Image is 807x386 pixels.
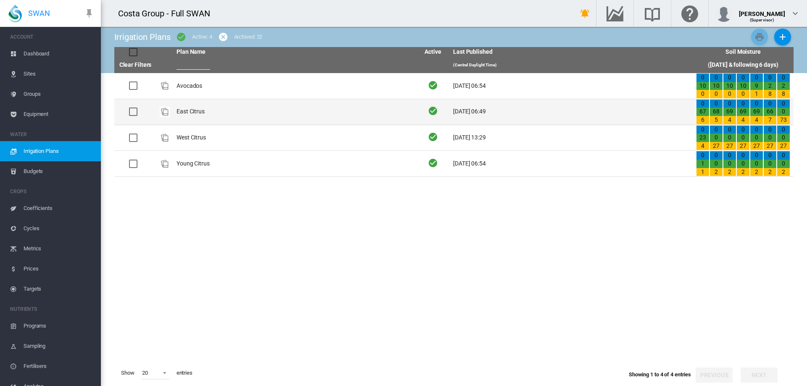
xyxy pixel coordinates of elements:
[696,126,709,134] div: 0
[696,90,709,98] div: 0
[696,151,709,160] div: 0
[450,99,693,125] td: [DATE] 06:49
[160,159,170,169] div: Plan Id: 21987
[750,151,763,160] div: 0
[723,134,736,142] div: 0
[737,108,749,116] div: 69
[192,33,212,41] div: Active: 4
[696,168,709,176] div: 1
[750,100,763,108] div: 0
[777,116,790,124] div: 73
[737,151,749,160] div: 0
[777,74,790,82] div: 0
[693,125,794,151] td: 0 23 4 0 0 27 0 0 27 0 0 27 0 0 27 0 0 27 0 0 27
[777,168,790,176] div: 2
[710,90,723,98] div: 0
[774,29,791,45] button: Add New Plan
[723,116,736,124] div: 4
[450,73,693,99] td: [DATE] 06:54
[750,74,763,82] div: 0
[723,74,736,82] div: 0
[739,6,785,15] div: [PERSON_NAME]
[693,151,794,176] td: 0 1 1 0 0 2 0 0 2 0 0 2 0 0 2 0 0 2 0 0 2
[750,134,763,142] div: 0
[173,151,416,176] td: Young Citrus
[710,151,723,160] div: 0
[710,82,723,90] div: 10
[764,168,776,176] div: 2
[777,82,790,90] div: 2
[750,126,763,134] div: 0
[777,108,790,116] div: 0
[234,33,263,41] div: Archived: 22
[710,126,723,134] div: 0
[710,168,723,176] div: 2
[176,32,186,42] md-icon: icon-checkbox-marked-circle
[777,142,790,150] div: 27
[754,32,765,42] md-icon: icon-printer
[24,218,94,239] span: Cycles
[696,108,709,116] div: 67
[764,100,776,108] div: 0
[24,316,94,336] span: Programs
[693,73,794,99] td: 0 10 0 0 10 0 0 10 0 0 10 0 0 9 1 0 2 8 0 2 8
[173,366,196,380] span: entries
[160,133,170,143] div: Plan Id: 21984
[84,8,94,18] md-icon: icon-pin
[710,160,723,168] div: 0
[696,368,733,383] button: Previous
[764,160,776,168] div: 0
[741,368,778,383] button: Next
[764,90,776,98] div: 8
[723,82,736,90] div: 10
[577,5,593,22] button: icon-bell-ring
[737,126,749,134] div: 0
[160,81,170,91] img: product-image-placeholder.png
[764,126,776,134] div: 0
[160,107,170,117] div: Plan Id: 21981
[723,100,736,108] div: 0
[723,151,736,160] div: 0
[710,116,723,124] div: 5
[751,29,768,45] button: Print Irrigation Plans
[173,73,416,99] td: Avocados
[696,134,709,142] div: 23
[10,302,94,316] span: NUTRIENTS
[750,160,763,168] div: 0
[696,142,709,150] div: 4
[24,259,94,279] span: Prices
[24,239,94,259] span: Metrics
[764,116,776,124] div: 7
[450,151,693,176] td: [DATE] 06:54
[778,32,788,42] md-icon: icon-plus
[777,160,790,168] div: 0
[710,142,723,150] div: 27
[737,90,749,98] div: 0
[737,142,749,150] div: 27
[777,134,790,142] div: 0
[160,107,170,117] img: product-image-placeholder.png
[723,108,736,116] div: 69
[142,370,148,376] div: 20
[114,31,170,43] div: Irrigation Plans
[764,151,776,160] div: 0
[696,160,709,168] div: 1
[605,8,625,18] md-icon: Go to the Data Hub
[580,8,590,18] md-icon: icon-bell-ring
[218,32,228,42] md-icon: icon-cancel
[696,82,709,90] div: 10
[24,161,94,181] span: Budgets
[173,47,416,57] th: Plan Name
[450,125,693,151] td: [DATE] 13:29
[750,82,763,90] div: 9
[696,100,709,108] div: 0
[8,5,22,22] img: SWAN-Landscape-Logo-Colour-drop.png
[723,126,736,134] div: 0
[723,160,736,168] div: 0
[764,82,776,90] div: 2
[750,116,763,124] div: 4
[173,99,416,125] td: East Citrus
[693,57,794,73] th: ([DATE] & following 6 days)
[777,151,790,160] div: 0
[119,61,152,68] a: Clear Filters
